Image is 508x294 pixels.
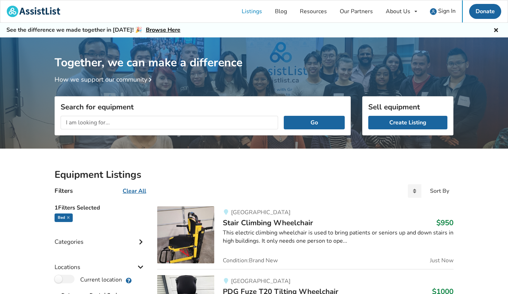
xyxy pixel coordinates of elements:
a: How we support our community [55,75,154,84]
div: Sort By [430,188,449,194]
a: Our Partners [333,0,379,22]
span: [GEOGRAPHIC_DATA] [231,208,291,216]
h3: $950 [436,218,453,227]
div: Locations [55,249,146,274]
h4: Filters [55,187,73,195]
input: I am looking for... [61,116,278,129]
span: Just Now [430,258,453,263]
img: mobility-stair climbing wheelchair [157,206,214,263]
div: This electric climbing wheelchair is used to bring patients or seniors up and down stairs in high... [223,229,453,245]
h5: 1 Filters Selected [55,201,146,213]
h3: Search for equipment [61,102,345,112]
a: Listings [235,0,268,22]
h3: Sell equipment [368,102,447,112]
img: user icon [430,8,437,15]
span: Sign In [438,7,456,15]
a: Blog [268,0,293,22]
a: Resources [293,0,333,22]
u: Clear All [123,187,146,195]
div: Categories [55,224,146,249]
button: Go [284,116,345,129]
h2: Equipment Listings [55,169,453,181]
label: Current location [55,275,122,284]
div: About Us [386,9,410,14]
a: user icon Sign In [424,0,462,22]
a: Donate [469,4,501,19]
span: Condition: Brand New [223,258,278,263]
img: assistlist-logo [7,6,60,17]
h5: See the difference we made together in [DATE]! 🎉 [6,26,180,34]
div: bed [55,213,73,222]
span: Stair Climbing Wheelchair [223,218,313,228]
h1: Together, we can make a difference [55,37,453,70]
a: Browse Here [146,26,180,34]
a: mobility-stair climbing wheelchair[GEOGRAPHIC_DATA]Stair Climbing Wheelchair$950This electric cli... [157,206,453,269]
a: Create Listing [368,116,447,129]
span: [GEOGRAPHIC_DATA] [231,277,291,285]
